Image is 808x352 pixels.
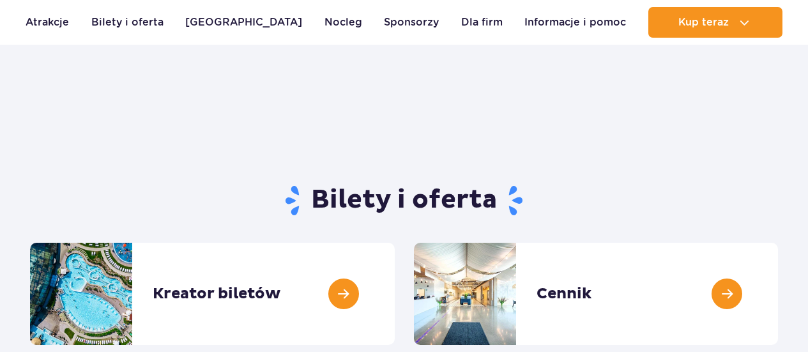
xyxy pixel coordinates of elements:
[26,7,69,38] a: Atrakcje
[524,7,626,38] a: Informacje i pomoc
[384,7,439,38] a: Sponsorzy
[648,7,782,38] button: Kup teraz
[91,7,164,38] a: Bilety i oferta
[461,7,503,38] a: Dla firm
[324,7,362,38] a: Nocleg
[185,7,302,38] a: [GEOGRAPHIC_DATA]
[678,17,729,28] span: Kup teraz
[30,184,778,217] h1: Bilety i oferta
